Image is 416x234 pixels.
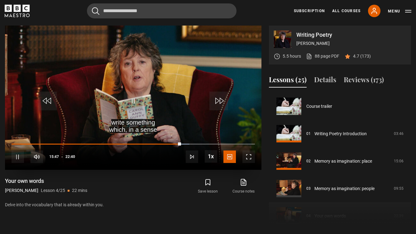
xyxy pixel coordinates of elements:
[5,26,261,170] video-js: Video Player
[353,53,371,60] p: 4.7 (173)
[31,150,43,163] button: Mute
[5,202,261,208] p: Delve into the vocabulary that is already within you.
[296,32,406,38] p: Writing Poetry
[5,177,87,185] h1: Your own words
[5,5,30,17] svg: BBC Maestro
[344,74,384,88] button: Reviews (173)
[269,74,307,88] button: Lessons (25)
[332,8,361,14] a: All Courses
[314,158,372,165] a: Memory as imagination: place
[283,53,301,60] p: 5.5 hours
[388,8,411,14] button: Toggle navigation
[72,187,87,194] p: 22 mins
[49,151,59,162] span: 15:47
[294,8,325,14] a: Subscription
[314,74,336,88] button: Details
[314,131,367,137] a: Writing Poetry Introduction
[226,177,261,195] a: Course notes
[306,103,332,110] a: Course trailer
[314,185,375,192] a: Memory as imagination: people
[186,150,198,163] button: Next Lesson
[61,155,63,159] span: -
[92,7,99,15] button: Submit the search query
[190,177,226,195] button: Save lesson
[12,144,255,145] div: Progress Bar
[296,40,406,47] p: [PERSON_NAME]
[5,187,38,194] p: [PERSON_NAME]
[12,150,24,163] button: Pause
[41,187,65,194] p: Lesson 4/25
[205,150,217,163] button: Playback Rate
[242,150,255,163] button: Fullscreen
[223,150,236,163] button: Captions
[65,151,75,162] span: 22:40
[306,53,339,60] a: 88 page PDF
[87,3,237,18] input: Search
